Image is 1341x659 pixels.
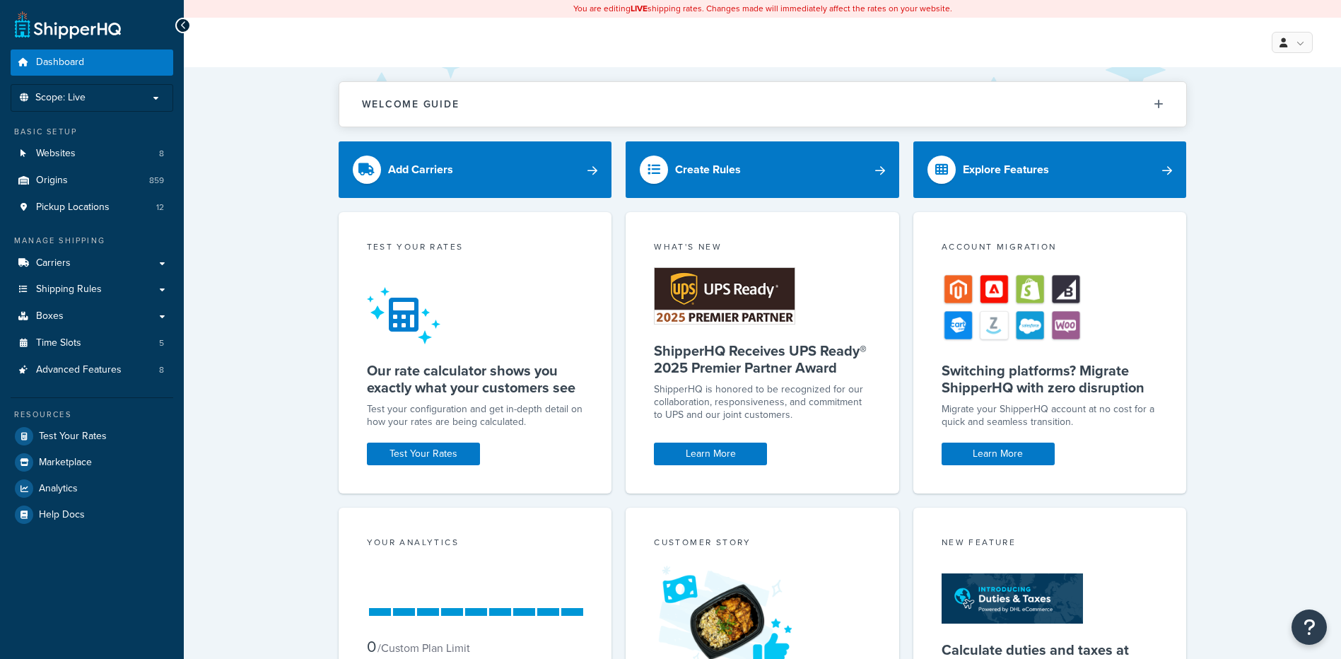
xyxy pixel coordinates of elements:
span: Dashboard [36,57,84,69]
p: ShipperHQ is honored to be recognized for our collaboration, responsiveness, and commitment to UP... [654,383,871,421]
b: LIVE [631,2,648,15]
small: / Custom Plan Limit [377,640,470,656]
span: 0 [367,635,376,658]
div: Migrate your ShipperHQ account at no cost for a quick and seamless transition. [942,403,1159,428]
div: Resources [11,409,173,421]
h2: Welcome Guide [362,99,459,110]
span: 5 [159,337,164,349]
div: Create Rules [675,160,741,180]
span: Test Your Rates [39,431,107,443]
span: Boxes [36,310,64,322]
span: Advanced Features [36,364,122,376]
a: Pickup Locations12 [11,194,173,221]
div: Basic Setup [11,126,173,138]
div: Your Analytics [367,536,584,552]
a: Analytics [11,476,173,501]
h5: Switching platforms? Migrate ShipperHQ with zero disruption [942,362,1159,396]
a: Advanced Features8 [11,357,173,383]
h5: ShipperHQ Receives UPS Ready® 2025 Premier Partner Award [654,342,871,376]
div: Test your rates [367,240,584,257]
a: Test Your Rates [11,424,173,449]
div: Manage Shipping [11,235,173,247]
div: Account Migration [942,240,1159,257]
span: Scope: Live [35,92,86,104]
a: Origins859 [11,168,173,194]
a: Marketplace [11,450,173,475]
span: 8 [159,364,164,376]
li: Time Slots [11,330,173,356]
a: Dashboard [11,49,173,76]
span: 859 [149,175,164,187]
a: Websites8 [11,141,173,167]
span: Help Docs [39,509,85,521]
button: Open Resource Center [1292,610,1327,645]
span: Time Slots [36,337,81,349]
span: Websites [36,148,76,160]
div: Add Carriers [388,160,453,180]
li: Advanced Features [11,357,173,383]
li: Origins [11,168,173,194]
a: Learn More [942,443,1055,465]
div: Test your configuration and get in-depth detail on how your rates are being calculated. [367,403,584,428]
a: Explore Features [913,141,1187,198]
span: Shipping Rules [36,284,102,296]
span: Analytics [39,483,78,495]
div: Customer Story [654,536,871,552]
a: Shipping Rules [11,276,173,303]
div: What's New [654,240,871,257]
a: Create Rules [626,141,899,198]
span: Pickup Locations [36,202,110,214]
span: 8 [159,148,164,160]
span: Carriers [36,257,71,269]
a: Add Carriers [339,141,612,198]
span: 12 [156,202,164,214]
a: Boxes [11,303,173,329]
a: Carriers [11,250,173,276]
li: Pickup Locations [11,194,173,221]
a: Test Your Rates [367,443,480,465]
a: Time Slots5 [11,330,173,356]
h5: Our rate calculator shows you exactly what your customers see [367,362,584,396]
a: Help Docs [11,502,173,527]
div: Explore Features [963,160,1049,180]
span: Origins [36,175,68,187]
li: Websites [11,141,173,167]
a: Learn More [654,443,767,465]
div: New Feature [942,536,1159,552]
span: Marketplace [39,457,92,469]
button: Welcome Guide [339,82,1186,127]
